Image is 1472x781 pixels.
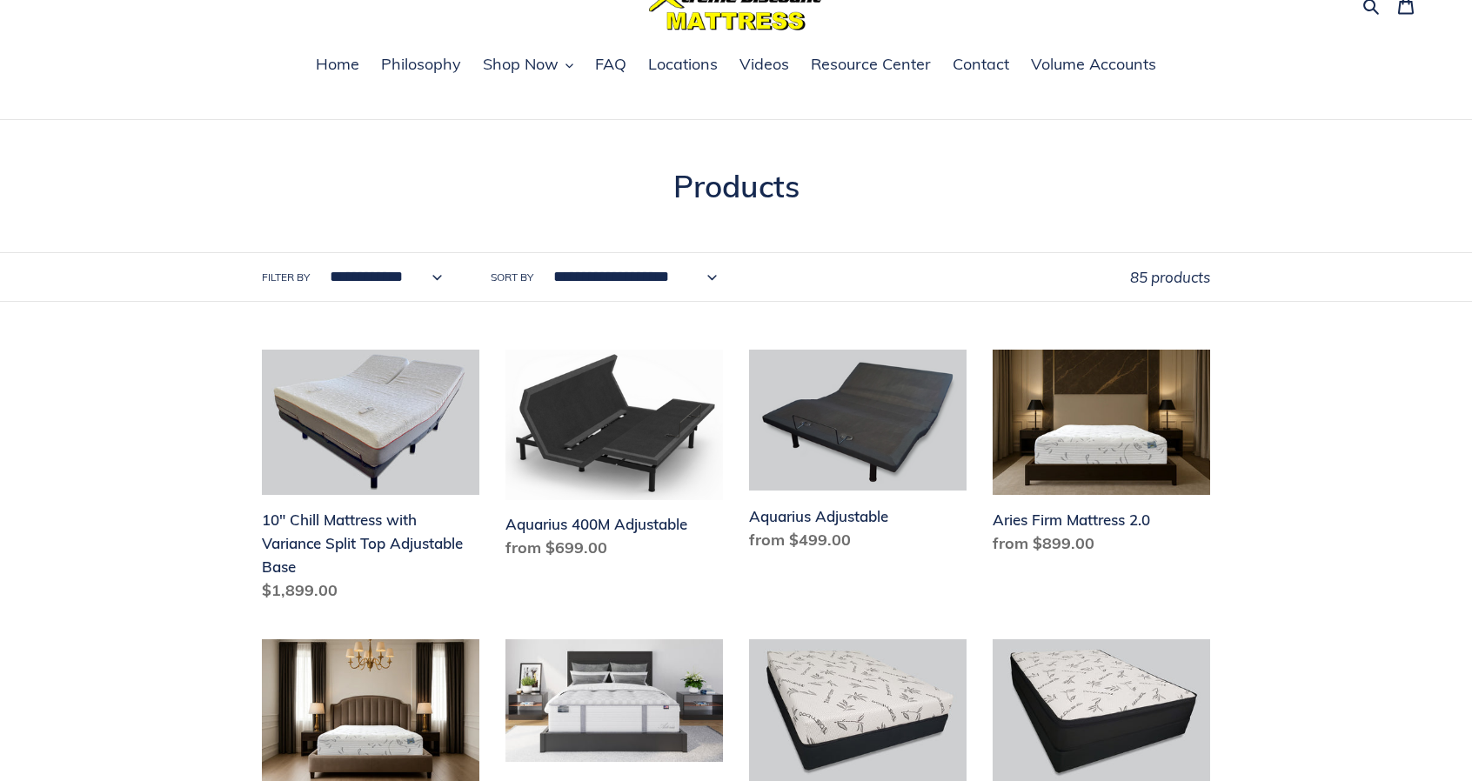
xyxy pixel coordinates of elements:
[491,270,533,285] label: Sort by
[381,54,461,75] span: Philosophy
[1130,268,1210,286] span: 85 products
[1031,54,1156,75] span: Volume Accounts
[262,270,310,285] label: Filter by
[1022,52,1165,78] a: Volume Accounts
[811,54,931,75] span: Resource Center
[739,54,789,75] span: Videos
[944,52,1018,78] a: Contact
[372,52,470,78] a: Philosophy
[731,52,798,78] a: Videos
[953,54,1009,75] span: Contact
[586,52,635,78] a: FAQ
[474,52,582,78] button: Shop Now
[673,167,800,205] span: Products
[639,52,726,78] a: Locations
[483,54,559,75] span: Shop Now
[595,54,626,75] span: FAQ
[749,350,967,557] a: Aquarius Adjustable
[648,54,718,75] span: Locations
[307,52,368,78] a: Home
[993,350,1210,562] a: Aries Firm Mattress 2.0
[262,350,479,609] a: 10" Chill Mattress with Variance Split Top Adjustable Base
[505,350,723,566] a: Aquarius 400M Adjustable
[316,54,359,75] span: Home
[802,52,940,78] a: Resource Center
